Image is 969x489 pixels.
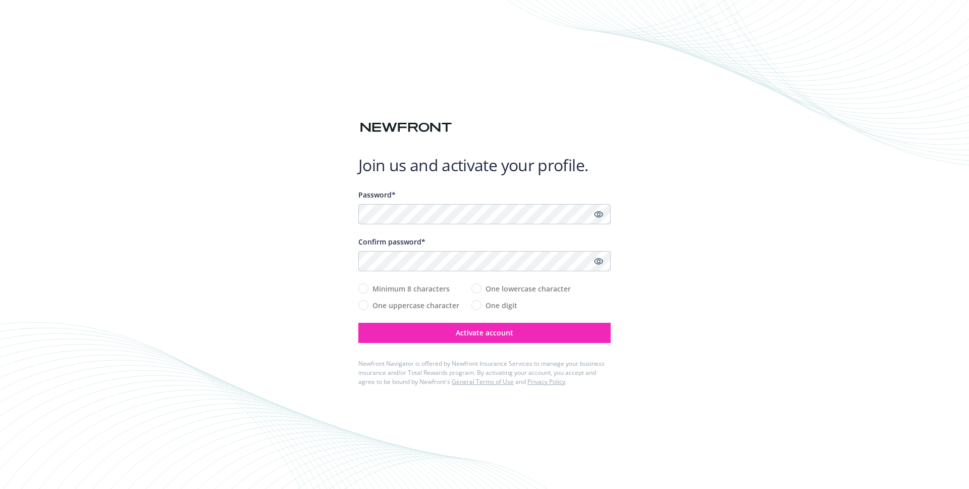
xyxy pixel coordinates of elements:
[358,119,454,136] img: Newfront logo
[527,377,565,386] a: Privacy Policy
[456,328,513,337] span: Activate account
[486,283,571,294] span: One lowercase character
[358,251,611,271] input: Confirm your unique password...
[358,359,611,386] div: Newfront Navigator is offered by Newfront Insurance Services to manage your business insurance an...
[593,208,605,220] a: Show password
[358,204,611,224] input: Enter a unique password...
[358,190,396,200] span: Password*
[358,155,611,175] h1: Join us and activate your profile.
[358,237,425,247] span: Confirm password*
[372,283,450,294] span: Minimum 8 characters
[452,377,514,386] a: General Terms of Use
[593,255,605,267] a: Show password
[358,323,611,343] button: Activate account
[486,300,517,311] span: One digit
[372,300,459,311] span: One uppercase character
